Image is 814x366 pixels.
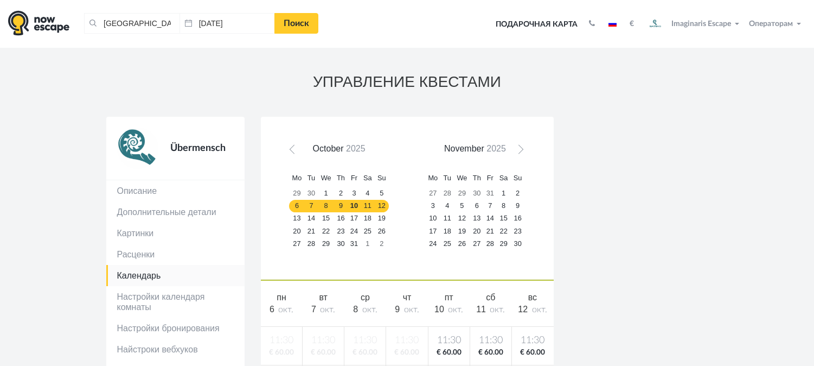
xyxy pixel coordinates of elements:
[84,13,180,34] input: Город или название квеста
[375,187,389,200] a: 5
[425,200,440,212] a: 3
[180,13,275,34] input: Дата
[361,225,375,237] a: 25
[334,212,348,225] a: 16
[334,225,348,237] a: 23
[470,225,484,237] a: 20
[486,293,495,302] span: сб
[448,305,463,314] span: окт.
[487,174,493,182] span: Friday
[375,225,389,237] a: 26
[305,225,318,237] a: 21
[348,187,361,200] a: 3
[337,174,345,182] span: Thursday
[511,237,525,250] a: 30
[630,20,634,28] strong: €
[318,212,334,225] a: 15
[470,187,484,200] a: 30
[351,174,357,182] span: Friday
[106,286,245,318] a: Настройки календаря комнаты
[532,305,547,314] span: окт.
[484,212,497,225] a: 14
[106,318,245,339] a: Настройки бронирования
[746,18,806,29] button: Операторам
[440,200,454,212] a: 4
[289,237,304,250] a: 27
[377,174,386,182] span: Sunday
[305,212,318,225] a: 14
[514,147,523,156] span: Next
[484,200,497,212] a: 7
[361,200,375,212] a: 11
[320,305,335,314] span: окт.
[454,200,470,212] a: 5
[440,225,454,237] a: 18
[106,74,708,91] h3: УПРАВЛЕНИЕ КВЕСТАМИ
[511,187,525,200] a: 2
[106,244,245,265] a: Расценки
[497,200,511,212] a: 8
[454,225,470,237] a: 19
[363,174,372,182] span: Saturday
[278,305,293,314] span: окт.
[511,144,527,160] a: Next
[353,305,358,314] span: 8
[514,348,552,358] span: € 60.00
[457,174,467,182] span: Wednesday
[484,225,497,237] a: 21
[403,293,412,302] span: чт
[106,339,245,360] a: Найстроки вебхуков
[348,212,361,225] a: 17
[608,21,617,27] img: ru.jpg
[497,212,511,225] a: 15
[440,212,454,225] a: 11
[375,200,389,212] a: 12
[499,174,508,182] span: Saturday
[472,334,509,348] span: 11:30
[454,237,470,250] a: 26
[440,187,454,200] a: 28
[334,200,348,212] a: 9
[425,187,440,200] a: 27
[287,144,303,160] a: Prev
[511,200,525,212] a: 9
[476,305,486,314] span: 11
[444,144,484,153] span: November
[624,18,639,29] button: €
[511,225,525,237] a: 23
[454,212,470,225] a: 12
[445,293,453,302] span: пт
[404,305,419,314] span: окт.
[514,174,522,182] span: Sunday
[440,237,454,250] a: 25
[444,174,451,182] span: Tuesday
[289,187,304,200] a: 29
[514,334,552,348] span: 11:30
[305,200,318,212] a: 7
[497,187,511,200] a: 1
[749,20,793,28] span: Операторам
[313,144,344,153] span: October
[318,200,334,212] a: 8
[375,212,389,225] a: 19
[106,180,245,201] a: Описание
[473,174,481,182] span: Thursday
[106,265,245,286] a: Календарь
[292,174,302,182] span: Monday
[361,293,370,302] span: ср
[318,237,334,250] a: 29
[270,305,274,314] span: 6
[395,305,400,314] span: 9
[158,128,234,169] div: Übermensch
[361,187,375,200] a: 4
[321,174,331,182] span: Wednesday
[492,12,581,36] a: Подарочная карта
[470,212,484,225] a: 13
[348,225,361,237] a: 24
[8,10,69,36] img: logo
[361,237,375,250] a: 1
[428,174,438,182] span: Monday
[106,201,245,223] a: Дополнительные детали
[497,237,511,250] a: 29
[484,187,497,200] a: 31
